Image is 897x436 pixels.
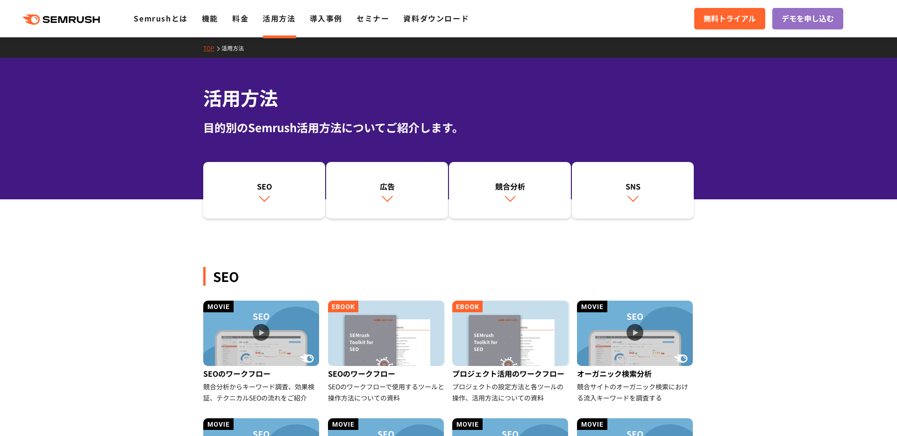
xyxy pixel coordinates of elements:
[454,181,566,192] div: 競合分析
[572,162,694,219] a: SNS
[203,366,320,381] div: SEOのワークフロー
[782,13,834,25] span: デモを申し込む
[577,381,694,403] div: 競合サイトのオーガニック検索における流入キーワードを調査する
[203,44,221,52] a: TOP
[449,162,571,219] a: 競合分析
[331,181,443,192] div: 広告
[263,13,295,24] a: 活用方法
[221,44,251,52] a: 活用方法
[452,381,570,403] div: プロジェクトの設定方法と各ツールの操作、活用方法についての資料
[326,162,448,219] a: 広告
[310,13,342,24] a: 導入事例
[202,13,218,24] a: 機能
[208,181,320,192] div: SEO
[203,381,320,403] div: 競合分析からキーワード調査、効果検証、テクニカルSEOの流れをご紹介
[694,8,765,29] a: 無料トライアル
[403,13,469,24] a: 資料ダウンロード
[577,366,694,381] div: オーガニック検索分析
[356,13,389,24] a: セミナー
[134,13,187,24] a: Semrushとは
[452,301,570,403] a: プロジェクト活用のワークフロー プロジェクトの設定方法と各ツールの操作、活用方法についての資料
[203,267,694,286] div: SEO
[203,119,694,136] div: 目的別のSemrush活用方法についてご紹介します。
[328,366,445,381] div: SEOのワークフロー
[704,13,756,25] span: 無料トライアル
[772,8,843,29] a: デモを申し込む
[203,301,320,403] a: SEOのワークフロー 競合分析からキーワード調査、効果検証、テクニカルSEOの流れをご紹介
[577,181,689,192] div: SNS
[577,301,694,403] a: オーガニック検索分析 競合サイトのオーガニック検索における流入キーワードを調査する
[328,301,445,403] a: SEOのワークフロー SEOのワークフローで使用するツールと操作方法についての資料
[328,381,445,403] div: SEOのワークフローで使用するツールと操作方法についての資料
[203,162,325,219] a: SEO
[203,84,694,112] h1: 活用方法
[452,366,570,381] div: プロジェクト活用のワークフロー
[232,13,249,24] a: 料金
